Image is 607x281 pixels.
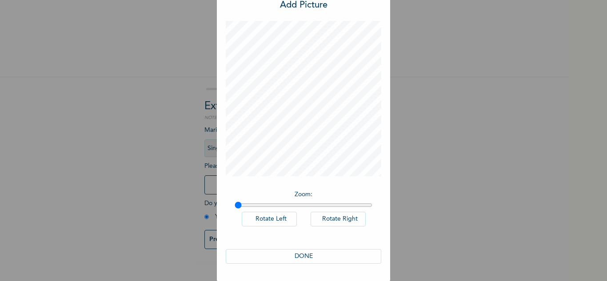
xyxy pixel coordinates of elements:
p: Zoom : [235,190,372,199]
button: Rotate Right [311,212,366,226]
span: Please add a recent Passport Photograph [204,163,364,199]
button: DONE [226,249,381,264]
button: Rotate Left [242,212,297,226]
